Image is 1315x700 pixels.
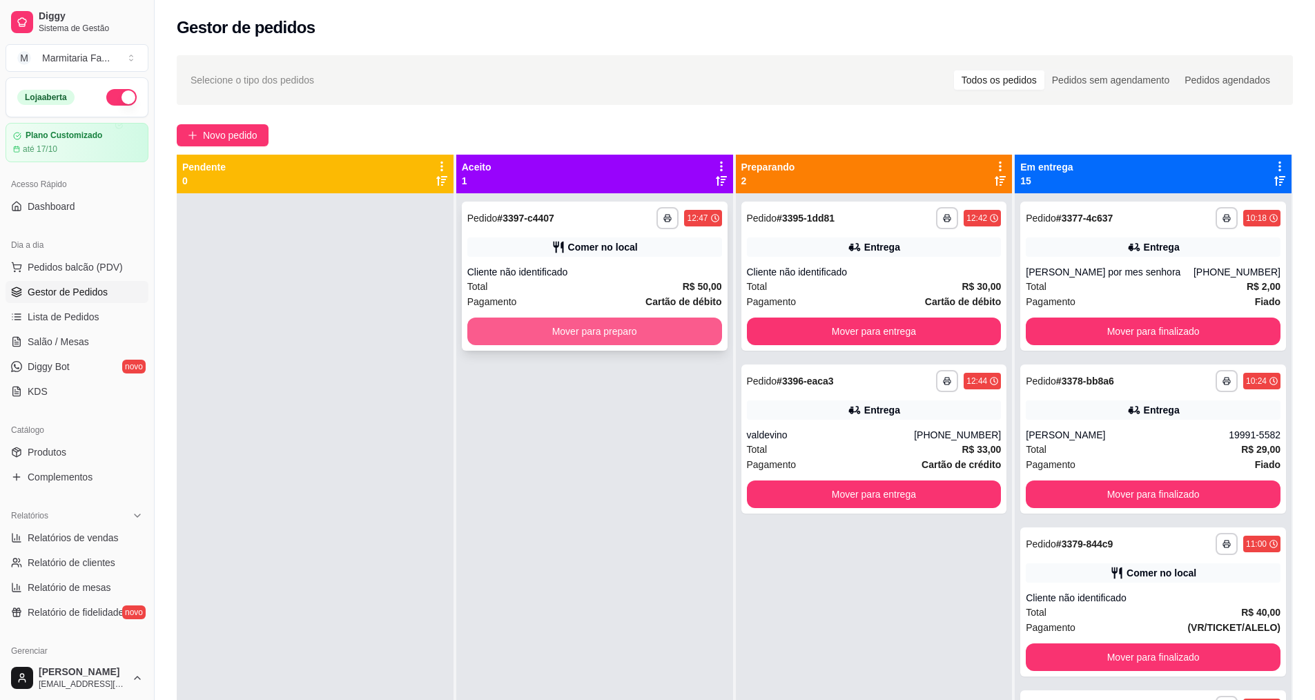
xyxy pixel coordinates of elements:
[1026,265,1194,279] div: [PERSON_NAME] por mes senhora
[962,444,1001,455] strong: R$ 33,00
[6,527,148,549] a: Relatórios de vendas
[747,318,1002,345] button: Mover para entrega
[1026,480,1280,508] button: Mover para finalizado
[922,459,1001,470] strong: Cartão de crédito
[1241,444,1280,455] strong: R$ 29,00
[42,51,110,65] div: Marmitaria Fa ...
[954,70,1044,90] div: Todos os pedidos
[747,376,777,387] span: Pedido
[1026,538,1056,550] span: Pedido
[1187,622,1280,633] strong: (VR/TICKET/ALELO)
[6,173,148,195] div: Acesso Rápido
[6,356,148,378] a: Diggy Botnovo
[6,640,148,662] div: Gerenciar
[6,234,148,256] div: Dia a dia
[17,90,75,105] div: Loja aberta
[467,279,488,294] span: Total
[962,281,1001,292] strong: R$ 30,00
[6,281,148,303] a: Gestor de Pedidos
[741,174,795,188] p: 2
[1127,566,1196,580] div: Comer no local
[177,17,315,39] h2: Gestor de pedidos
[966,213,987,224] div: 12:42
[1144,403,1180,417] div: Entrega
[467,213,498,224] span: Pedido
[6,380,148,402] a: KDS
[467,318,722,345] button: Mover para preparo
[6,552,148,574] a: Relatório de clientes
[28,605,124,619] span: Relatório de fidelidade
[6,576,148,599] a: Relatório de mesas
[28,581,111,594] span: Relatório de mesas
[1246,213,1267,224] div: 10:18
[28,360,70,373] span: Diggy Bot
[23,144,57,155] article: até 17/10
[1056,376,1114,387] strong: # 3378-bb8a6
[28,556,115,570] span: Relatório de clientes
[28,285,108,299] span: Gestor de Pedidos
[39,10,143,23] span: Diggy
[747,213,777,224] span: Pedido
[925,296,1001,307] strong: Cartão de débito
[17,51,31,65] span: M
[6,123,148,162] a: Plano Customizadoaté 17/10
[1026,428,1229,442] div: [PERSON_NAME]
[28,200,75,213] span: Dashboard
[6,466,148,488] a: Complementos
[683,281,722,292] strong: R$ 50,00
[777,376,834,387] strong: # 3396-eaca3
[39,23,143,34] span: Sistema de Gestão
[864,240,900,254] div: Entrega
[28,260,123,274] span: Pedidos balcão (PDV)
[182,160,226,174] p: Pendente
[1056,213,1113,224] strong: # 3377-4c637
[1026,294,1075,309] span: Pagamento
[6,419,148,441] div: Catálogo
[497,213,554,224] strong: # 3397-c4407
[687,213,708,224] div: 12:47
[1241,607,1280,618] strong: R$ 40,00
[1026,279,1046,294] span: Total
[1229,428,1280,442] div: 19991-5582
[1144,240,1180,254] div: Entrega
[467,265,722,279] div: Cliente não identificado
[26,130,102,141] article: Plano Customizado
[1026,591,1280,605] div: Cliente não identificado
[747,457,797,472] span: Pagamento
[1026,605,1046,620] span: Total
[6,6,148,39] a: DiggySistema de Gestão
[645,296,721,307] strong: Cartão de débito
[1026,318,1280,345] button: Mover para finalizado
[39,679,126,690] span: [EMAIL_ADDRESS][DOMAIN_NAME]
[1246,376,1267,387] div: 10:24
[1246,538,1267,550] div: 11:00
[188,130,197,140] span: plus
[28,531,119,545] span: Relatórios de vendas
[6,306,148,328] a: Lista de Pedidos
[864,403,900,417] div: Entrega
[1020,160,1073,174] p: Em entrega
[747,294,797,309] span: Pagamento
[182,174,226,188] p: 0
[467,294,517,309] span: Pagamento
[6,195,148,217] a: Dashboard
[914,428,1001,442] div: [PHONE_NUMBER]
[28,470,92,484] span: Complementos
[1255,296,1280,307] strong: Fiado
[177,124,269,146] button: Novo pedido
[1026,457,1075,472] span: Pagamento
[39,666,126,679] span: [PERSON_NAME]
[568,240,638,254] div: Comer no local
[1026,442,1046,457] span: Total
[1020,174,1073,188] p: 15
[6,441,148,463] a: Produtos
[191,72,314,88] span: Selecione o tipo dos pedidos
[747,442,768,457] span: Total
[1194,265,1280,279] div: [PHONE_NUMBER]
[747,480,1002,508] button: Mover para entrega
[203,128,257,143] span: Novo pedido
[1026,643,1280,671] button: Mover para finalizado
[462,174,491,188] p: 1
[1026,213,1056,224] span: Pedido
[28,445,66,459] span: Produtos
